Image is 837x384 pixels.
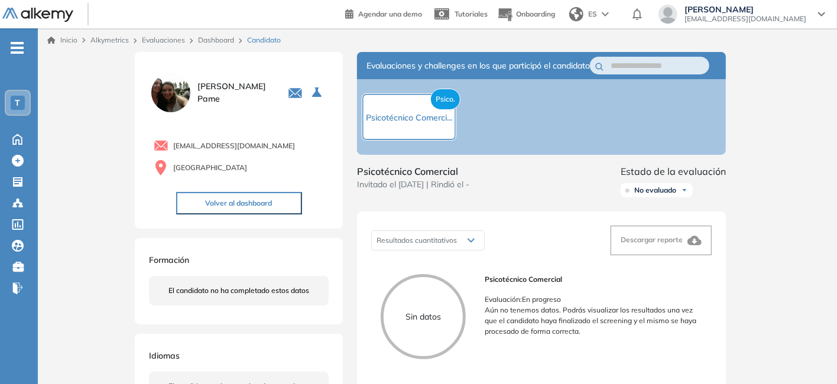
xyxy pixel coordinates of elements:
span: [EMAIL_ADDRESS][DOMAIN_NAME] [684,14,806,24]
span: [PERSON_NAME] Pame [197,80,274,105]
span: Alkymetrics [90,35,129,44]
span: Evaluaciones y challenges en los que participó el candidato [366,60,590,72]
button: Volver al dashboard [176,192,302,214]
span: Tutoriales [455,9,488,18]
span: Psicotécnico Comercial [485,274,702,285]
span: Psicotécnico Comercial [357,164,469,178]
span: No evaluado [634,186,676,195]
img: Logo [2,8,73,22]
p: Aún no tenemos datos. Podrás visualizar los resultados una vez que el candidato haya finalizado e... [485,305,702,337]
span: ES [588,9,597,19]
span: T [15,98,21,108]
img: Ícono de flecha [681,187,688,194]
span: [GEOGRAPHIC_DATA] [173,162,247,173]
span: [EMAIL_ADDRESS][DOMAIN_NAME] [173,141,295,151]
span: Formación [149,255,189,265]
span: [PERSON_NAME] [684,5,806,14]
span: Invitado el [DATE] | Rindió el - [357,178,469,191]
a: Agendar una demo [345,6,422,20]
span: Onboarding [516,9,555,18]
span: Estado de la evaluación [621,164,726,178]
span: Idiomas [149,350,180,361]
img: arrow [602,12,609,17]
button: Seleccione la evaluación activa [307,82,329,103]
span: Psicotécnico Comerci... [366,112,452,123]
p: Sin datos [384,311,463,323]
span: Psico. [430,89,460,110]
a: Evaluaciones [142,35,185,44]
img: PROFILE_MENU_LOGO_USER [149,71,193,115]
p: Evaluación : En progreso [485,294,702,305]
span: Descargar reporte [621,235,683,244]
i: - [11,47,24,49]
img: world [569,7,583,21]
a: Dashboard [198,35,234,44]
span: Candidato [247,35,281,45]
a: Inicio [47,35,77,45]
span: Resultados cuantitativos [377,236,457,245]
button: Descargar reporte [611,226,712,255]
button: Onboarding [497,2,555,27]
span: El candidato no ha completado estos datos [168,285,309,296]
span: Agendar una demo [358,9,422,18]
